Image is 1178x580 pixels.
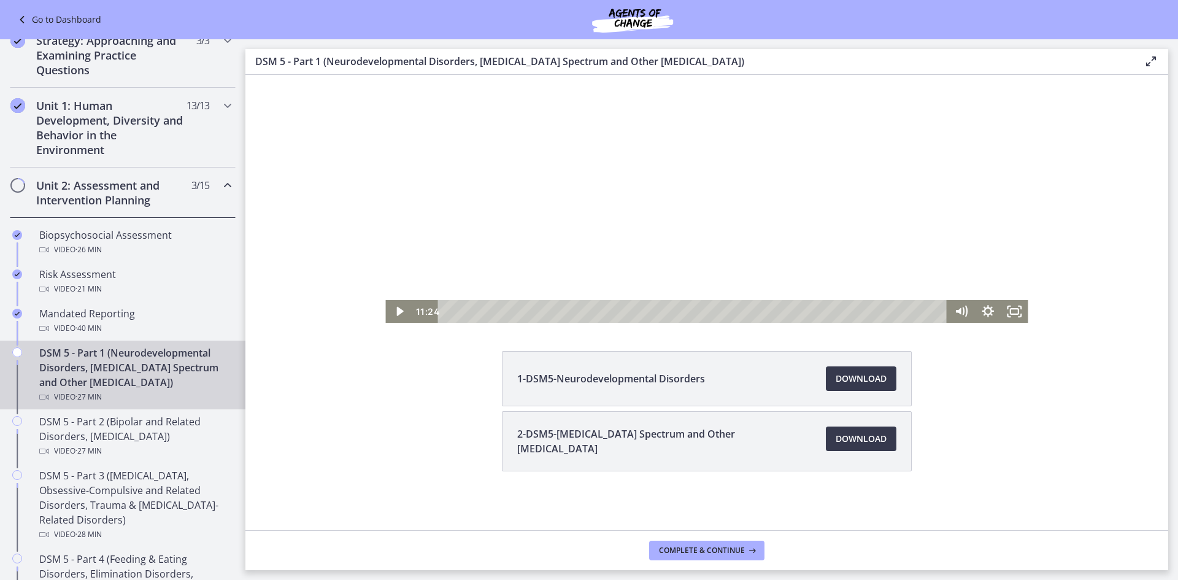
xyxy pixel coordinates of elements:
span: Complete & continue [659,546,745,555]
span: · 27 min [75,444,102,458]
span: Download [836,431,887,446]
div: Mandated Reporting [39,306,231,336]
img: Agents of Change Social Work Test Prep [559,5,706,34]
i: Completed [10,33,25,48]
span: 3 / 15 [191,178,209,193]
i: Completed [12,230,22,240]
div: Video [39,282,231,296]
a: Download [826,366,896,391]
h2: Unit 2: Assessment and Intervention Planning [36,178,186,207]
div: Video [39,321,231,336]
span: · 26 min [75,242,102,257]
h2: Strategy: Approaching and Examining Practice Questions [36,33,186,77]
div: Biopsychosocial Assessment [39,228,231,257]
h2: Unit 1: Human Development, Diversity and Behavior in the Environment [36,98,186,157]
i: Completed [12,309,22,319]
a: Go to Dashboard [15,12,101,27]
a: Download [826,427,896,451]
button: Complete & continue [649,541,764,560]
span: · 40 min [75,321,102,336]
span: 2-DSM5-[MEDICAL_DATA] Spectrum and Other [MEDICAL_DATA] [517,427,811,456]
div: Video [39,242,231,257]
i: Completed [10,98,25,113]
span: 3 / 3 [196,33,209,48]
span: · 21 min [75,282,102,296]
div: Video [39,390,231,404]
div: DSM 5 - Part 3 ([MEDICAL_DATA], Obsessive-Compulsive and Related Disorders, Trauma & [MEDICAL_DAT... [39,468,231,542]
div: Video [39,527,231,542]
i: Completed [12,269,22,279]
span: Download [836,371,887,386]
span: · 28 min [75,527,102,542]
div: Risk Assessment [39,267,231,296]
div: DSM 5 - Part 1 (Neurodevelopmental Disorders, [MEDICAL_DATA] Spectrum and Other [MEDICAL_DATA]) [39,346,231,404]
div: Video [39,444,231,458]
div: DSM 5 - Part 2 (Bipolar and Related Disorders, [MEDICAL_DATA]) [39,414,231,458]
h3: DSM 5 - Part 1 (Neurodevelopmental Disorders, [MEDICAL_DATA] Spectrum and Other [MEDICAL_DATA]) [255,54,1124,69]
span: · 27 min [75,390,102,404]
span: 13 / 13 [187,98,209,113]
span: 1-DSM5-Neurodevelopmental Disorders [517,371,705,386]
